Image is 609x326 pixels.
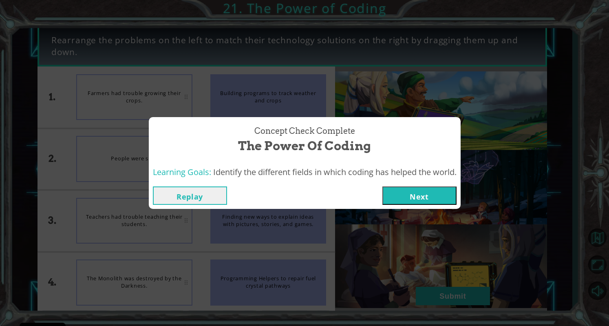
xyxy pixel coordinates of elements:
[382,186,457,205] button: Next
[238,137,371,155] span: The Power of Coding
[213,166,457,177] span: Identify the different fields in which coding has helped the world.
[153,166,211,177] span: Learning Goals:
[153,186,227,205] button: Replay
[254,125,355,137] span: Concept Check Complete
